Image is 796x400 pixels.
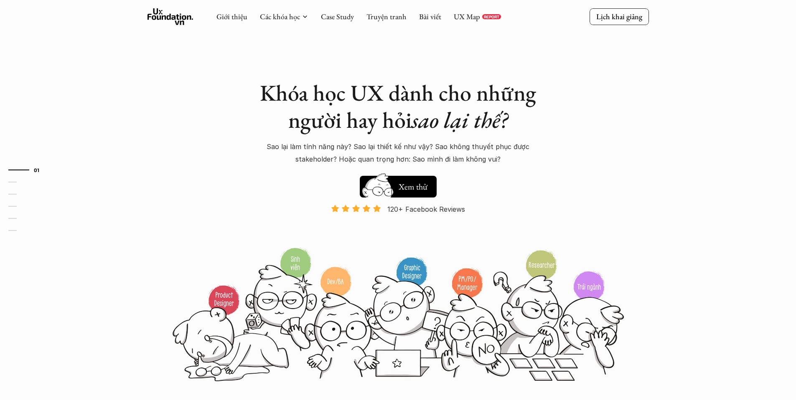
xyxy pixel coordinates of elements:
[387,203,465,215] p: 120+ Facebook Reviews
[360,172,437,197] a: Xem thử
[484,14,499,19] p: REPORT
[252,140,544,166] p: Sao lại làm tính năng này? Sao lại thiết kế như vậy? Sao không thuyết phục được stakeholder? Hoặc...
[397,181,428,192] h5: Xem thử
[252,79,544,134] h1: Khóa học UX dành cho những người hay hỏi
[366,12,407,21] a: Truyện tranh
[260,12,300,21] a: Các khóa học
[324,204,473,246] a: 120+ Facebook Reviews
[590,8,649,25] a: Lịch khai giảng
[34,167,40,172] strong: 01
[216,12,247,21] a: Giới thiệu
[419,12,441,21] a: Bài viết
[321,12,354,21] a: Case Study
[596,12,642,21] p: Lịch khai giảng
[8,165,48,175] a: 01
[454,12,480,21] a: UX Map
[412,105,508,134] em: sao lại thế?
